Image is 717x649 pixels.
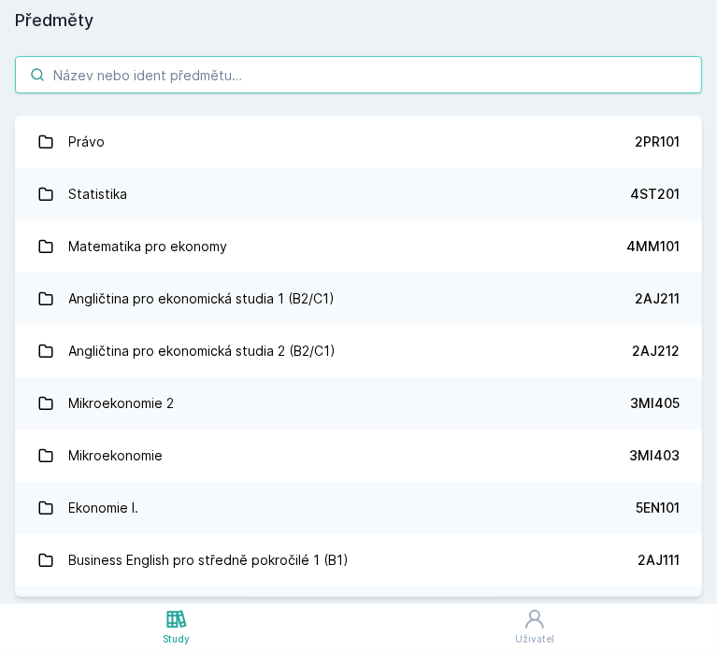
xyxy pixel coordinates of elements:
[15,273,702,325] a: Angličtina pro ekonomická studia 1 (B2/C1) 2AJ211
[163,632,190,646] div: Study
[15,586,702,639] a: Mikroekonomie I 3MI102
[69,489,139,527] div: Ekonomie I.
[15,482,702,534] a: Ekonomie I. 5EN101
[15,430,702,482] a: Mikroekonomie 3MI403
[69,280,336,317] div: Angličtina pro ekonomická studia 1 (B2/C1)
[638,551,680,570] div: 2AJ111
[632,342,680,360] div: 2AJ212
[635,289,680,308] div: 2AJ211
[15,7,702,34] h1: Předměty
[15,56,702,93] input: Název nebo ident předmětu…
[629,446,680,465] div: 3MI403
[69,594,170,631] div: Mikroekonomie I
[15,116,702,168] a: Právo 2PR101
[352,604,717,649] a: Uživatel
[15,168,702,220] a: Statistika 4ST201
[15,325,702,377] a: Angličtina pro ekonomická studia 2 (B2/C1) 2AJ212
[635,133,680,151] div: 2PR101
[69,176,128,213] div: Statistika
[15,534,702,586] a: Business English pro středně pokročilé 1 (B1) 2AJ111
[515,632,554,646] div: Uživatel
[69,437,164,474] div: Mikroekonomie
[15,377,702,430] a: Mikroekonomie 2 3MI405
[636,499,680,517] div: 5EN101
[630,185,680,204] div: 4ST201
[15,220,702,273] a: Matematika pro ekonomy 4MM101
[69,332,337,370] div: Angličtina pro ekonomická studia 2 (B2/C1)
[626,237,680,256] div: 4MM101
[630,394,680,413] div: 3MI405
[69,228,228,265] div: Matematika pro ekonomy
[69,123,106,161] div: Právo
[69,385,175,422] div: Mikroekonomie 2
[69,542,350,579] div: Business English pro středně pokročilé 1 (B1)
